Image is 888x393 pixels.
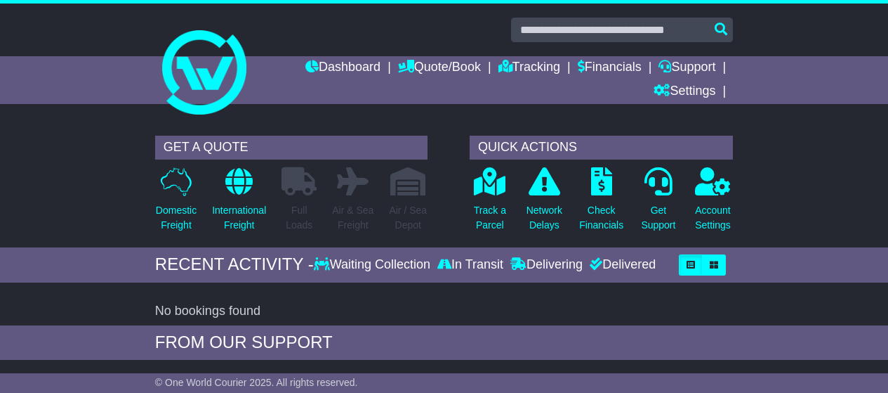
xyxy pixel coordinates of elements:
[474,203,506,233] p: Track a Parcel
[578,56,642,80] a: Financials
[156,203,197,233] p: Domestic Freight
[155,377,358,388] span: © One World Courier 2025. All rights reserved.
[155,136,428,160] div: GET A QUOTE
[398,56,481,80] a: Quote/Book
[434,257,507,273] div: In Transit
[658,56,715,80] a: Support
[155,333,733,353] div: FROM OUR SUPPORT
[579,203,623,233] p: Check Financials
[473,167,507,240] a: Track aParcel
[578,167,624,240] a: CheckFinancials
[155,167,197,240] a: DomesticFreight
[314,257,434,273] div: Waiting Collection
[654,80,715,104] a: Settings
[155,304,733,319] div: No bookings found
[470,136,733,160] div: QUICK ACTIONS
[332,203,373,233] p: Air & Sea Freight
[640,167,676,240] a: GetSupport
[305,56,380,80] a: Dashboard
[695,203,731,233] p: Account Settings
[389,203,427,233] p: Air / Sea Depot
[498,56,560,80] a: Tracking
[641,203,675,233] p: Get Support
[586,257,656,273] div: Delivered
[211,167,267,240] a: InternationalFreight
[155,255,314,275] div: RECENT ACTIVITY -
[507,257,586,273] div: Delivering
[694,167,731,240] a: AccountSettings
[526,203,562,233] p: Network Delays
[281,203,317,233] p: Full Loads
[212,203,266,233] p: International Freight
[526,167,563,240] a: NetworkDelays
